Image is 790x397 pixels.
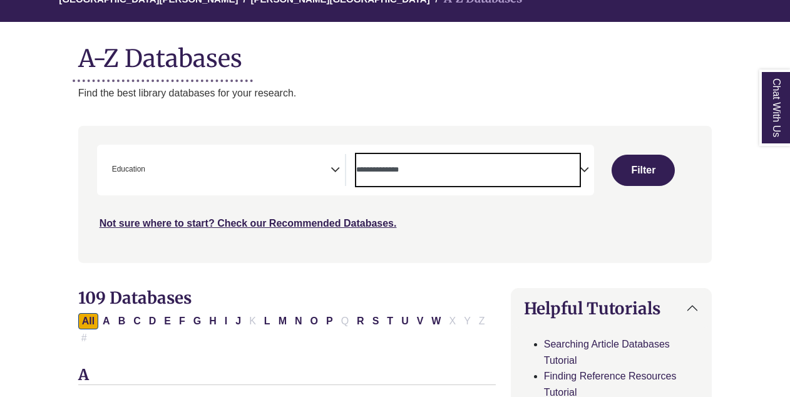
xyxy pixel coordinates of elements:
[232,313,245,329] button: Filter Results J
[99,313,114,329] button: Filter Results A
[369,313,383,329] button: Filter Results S
[353,313,368,329] button: Filter Results R
[275,313,290,329] button: Filter Results M
[260,313,274,329] button: Filter Results L
[190,313,205,329] button: Filter Results G
[78,313,98,329] button: All
[107,163,145,175] li: Education
[148,166,153,176] textarea: Search
[291,313,306,329] button: Filter Results N
[428,313,444,329] button: Filter Results W
[398,313,413,329] button: Filter Results U
[112,163,145,175] span: Education
[78,34,712,73] h1: A-Z Databases
[612,155,675,186] button: Submit for Search Results
[383,313,397,329] button: Filter Results T
[78,366,496,385] h3: A
[78,85,712,101] p: Find the best library databases for your research.
[322,313,337,329] button: Filter Results P
[413,313,428,329] button: Filter Results V
[78,126,712,262] nav: Search filters
[115,313,130,329] button: Filter Results B
[175,313,189,329] button: Filter Results F
[78,315,490,343] div: Alpha-list to filter by first letter of database name
[544,339,670,366] a: Searching Article Databases Tutorial
[145,313,160,329] button: Filter Results D
[221,313,231,329] button: Filter Results I
[307,313,322,329] button: Filter Results O
[100,218,397,229] a: Not sure where to start? Check our Recommended Databases.
[130,313,145,329] button: Filter Results C
[160,313,175,329] button: Filter Results E
[356,166,580,176] textarea: Search
[511,289,712,328] button: Helpful Tutorials
[205,313,220,329] button: Filter Results H
[78,287,192,308] span: 109 Databases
